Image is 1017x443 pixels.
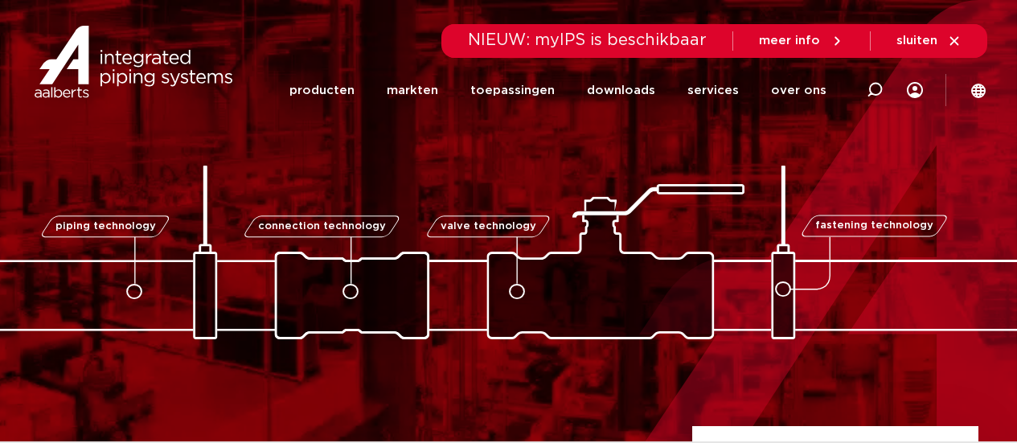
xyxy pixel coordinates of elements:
span: connection technology [257,221,385,232]
span: sluiten [896,35,937,47]
a: downloads [587,58,655,123]
a: toepassingen [470,58,555,123]
span: fastening technology [815,221,933,232]
span: meer info [759,35,820,47]
div: my IPS [907,58,923,123]
a: over ons [771,58,826,123]
a: sluiten [896,34,962,48]
a: meer info [759,34,844,48]
nav: Menu [289,58,826,123]
span: valve technology [441,221,536,232]
a: services [687,58,739,123]
span: piping technology [55,221,156,232]
a: producten [289,58,355,123]
a: markten [387,58,438,123]
span: NIEUW: myIPS is beschikbaar [468,32,707,48]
